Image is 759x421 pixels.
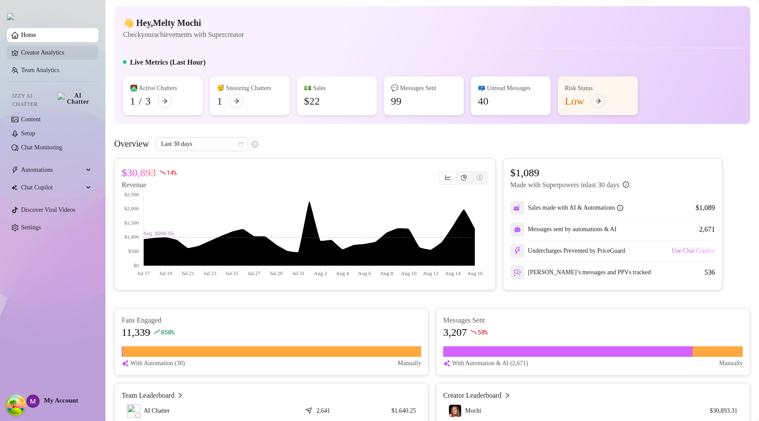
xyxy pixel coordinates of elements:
[162,98,168,104] span: arrow-right
[510,180,619,190] article: Made with Superpowers in last 30 days
[177,390,183,401] span: right
[130,57,206,68] h5: Live Metrics (Last Hour)
[44,397,78,404] span: My Account
[21,130,35,137] a: Setup
[565,83,631,93] div: Risk Status
[114,137,149,150] article: Overview
[21,207,76,213] a: Discover Viral Videos
[445,174,451,181] span: line-chart
[470,329,477,335] span: fall
[11,185,17,191] img: Chat Copilot
[21,67,59,73] a: Team Analytics
[478,83,544,93] div: 📪 Unread Messages
[217,83,283,93] div: 😴 Snoozing Chatters
[161,328,174,336] span: 850 %
[391,94,401,108] div: 99
[122,180,177,190] article: Revenue
[130,83,196,93] div: 👩‍💻 Active Chatters
[595,98,601,104] span: arrow-right
[21,163,83,177] span: Automations
[439,171,488,185] div: segmented control
[443,359,450,368] img: svg%3e
[21,224,41,231] a: Settings
[443,325,467,339] article: 3,207
[672,247,715,254] span: Use Chat Copilot
[510,166,629,180] article: $1,089
[159,169,166,175] span: fall
[719,359,743,368] article: Manually
[123,29,244,40] article: Check your achievements with Supercreator
[122,316,421,325] article: Fans Engaged
[12,92,54,109] span: Izzy AI Chatter
[510,244,625,258] div: Undercharges Prevented by PriceGuard
[513,269,521,276] img: svg%3e
[154,329,160,335] span: rise
[145,94,151,108] div: 3
[514,226,521,233] img: svg%3e
[478,94,488,108] div: 40
[21,181,83,195] span: Chat Copilot
[443,390,502,401] article: Creator Leaderboard
[623,181,629,188] span: info-circle
[367,406,416,415] article: $1,640.25
[305,405,314,414] span: send
[510,265,651,279] div: [PERSON_NAME]’s messages and PPVs tracked
[477,174,483,181] span: dollar-circle
[58,93,91,105] img: AI Chatter
[122,325,150,339] article: 11,339
[304,83,370,93] div: 💵 Sales
[461,174,467,181] span: pie-chart
[130,94,135,108] div: 1
[449,405,461,417] img: Mochi
[513,247,521,255] img: svg%3e
[672,244,715,258] button: Use Chat Copilot
[130,359,185,368] article: With Automation (30)
[7,396,25,414] button: Open Tanstack query devtools
[122,166,156,180] article: $30,893
[21,144,62,151] a: Chat Monitoring
[123,17,244,29] h4: 👋 Hey, Melty Mochi
[166,168,177,177] span: 14 %
[11,167,18,174] span: thunderbolt
[699,224,715,235] div: 2,671
[144,406,170,416] span: AI Chatter
[443,316,743,325] article: Messages Sent
[510,222,617,236] div: Messages sent by automations & AI
[122,359,129,368] img: svg%3e
[452,359,528,368] article: With Automation & AI (2,671)
[705,267,715,278] div: 536
[617,205,623,211] span: info-circle
[7,13,14,20] img: logo.svg
[21,116,40,123] a: Content
[127,404,140,417] img: izzy-ai-chatter-avatar.svg
[233,98,239,104] span: arrow-right
[122,390,174,401] article: Team Leaderboard
[252,141,258,147] span: info-circle
[398,359,421,368] article: Manually
[696,203,715,213] div: $1,089
[504,390,510,401] span: right
[528,203,623,213] div: Sales made with AI & Automations
[477,328,488,336] span: 58 %
[465,407,481,414] span: Mochi
[238,142,243,147] span: calendar
[698,406,737,415] article: $30,893.31
[21,32,36,38] a: Home
[513,204,521,212] img: svg%3e
[316,406,330,415] article: 2,641
[217,94,222,108] div: 1
[21,46,91,60] a: Creator Analytics
[304,94,320,108] div: $22
[27,395,39,407] img: ACg8ocIg1l4AyX1ZOWX8KdJHpmXBMW_tfZZOWlHkm2nfgxEaVrkIng=s96-c
[161,138,243,151] span: Last 30 days
[391,83,457,93] div: 💬 Messages Sent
